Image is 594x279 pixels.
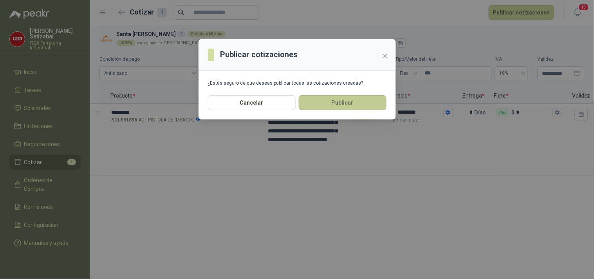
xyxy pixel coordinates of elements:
[208,80,386,86] div: ¿Estás seguro de que deseas publicar todas las cotizaciones creadas?
[220,49,298,61] h3: Publicar cotizaciones
[382,53,388,59] span: close
[299,95,386,110] button: Publicar
[208,95,296,110] button: Cancelar
[379,50,391,62] button: Close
